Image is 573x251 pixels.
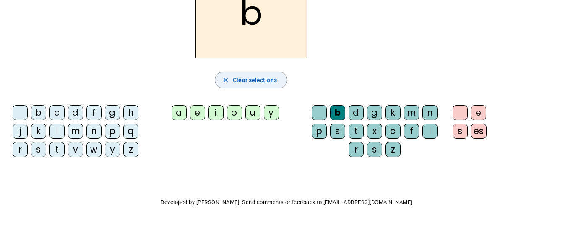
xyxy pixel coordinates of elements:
[349,142,364,157] div: r
[86,124,102,139] div: n
[385,124,401,139] div: c
[49,124,65,139] div: l
[471,124,487,139] div: es
[31,124,46,139] div: k
[49,105,65,120] div: c
[312,124,327,139] div: p
[227,105,242,120] div: o
[68,142,83,157] div: v
[172,105,187,120] div: a
[404,124,419,139] div: f
[105,124,120,139] div: p
[68,124,83,139] div: m
[349,105,364,120] div: d
[105,142,120,157] div: y
[245,105,260,120] div: u
[404,105,419,120] div: m
[208,105,224,120] div: i
[31,105,46,120] div: b
[233,75,277,85] span: Clear selections
[215,72,287,88] button: Clear selections
[264,105,279,120] div: y
[13,124,28,139] div: j
[86,142,102,157] div: w
[471,105,486,120] div: e
[385,142,401,157] div: z
[49,142,65,157] div: t
[123,105,138,120] div: h
[422,105,438,120] div: n
[422,124,438,139] div: l
[349,124,364,139] div: t
[222,76,229,84] mat-icon: close
[7,197,566,207] p: Developed by [PERSON_NAME]. Send comments or feedback to [EMAIL_ADDRESS][DOMAIN_NAME]
[385,105,401,120] div: k
[330,105,345,120] div: b
[68,105,83,120] div: d
[367,124,382,139] div: x
[190,105,205,120] div: e
[123,124,138,139] div: q
[105,105,120,120] div: g
[367,105,382,120] div: g
[86,105,102,120] div: f
[123,142,138,157] div: z
[453,124,468,139] div: s
[31,142,46,157] div: s
[13,142,28,157] div: r
[330,124,345,139] div: s
[367,142,382,157] div: s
